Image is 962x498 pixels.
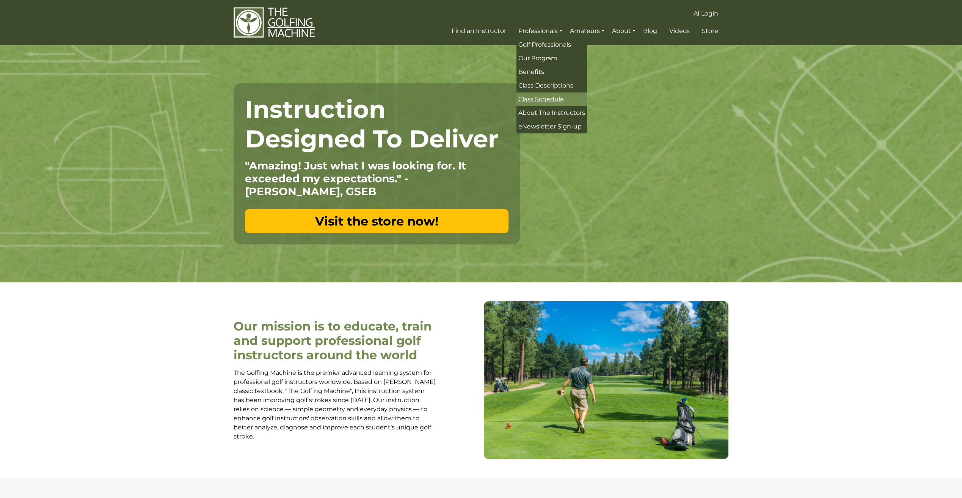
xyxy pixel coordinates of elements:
[518,109,585,116] span: About The Instructors
[518,68,544,75] span: Benefits
[702,27,718,34] span: Store
[516,120,587,133] a: eNewsletter Sign-up
[516,79,587,92] a: Class Descriptions
[518,55,557,62] span: Our Program
[568,24,606,38] a: Amateurs
[234,368,436,441] p: The Golfing Machine is the premier advanced learning system for professional golf instructors wor...
[518,123,582,130] span: eNewsletter Sign-up
[667,24,692,38] a: Videos
[641,24,659,38] a: Blog
[516,52,587,65] a: Our Program
[234,319,436,363] h2: Our mission is to educate, train and support professional golf instructors around the world
[518,41,571,48] span: Golf Professionals
[245,159,508,198] p: "Amazing! Just what I was looking for. It exceeded my expectations." - [PERSON_NAME], GSEB
[700,24,720,38] a: Store
[518,96,564,103] span: Class Schedule
[245,94,508,153] h1: Instruction Designed To Deliver
[516,92,587,106] a: Class Schedule
[450,24,508,38] a: Find an Instructor
[516,38,587,133] ul: Professionals
[692,7,720,20] a: AI Login
[516,24,564,38] a: Professionals
[245,209,508,233] a: Visit the store now!
[516,106,587,120] a: About The Instructors
[234,7,315,38] img: The Golfing Machine
[516,65,587,79] a: Benefits
[669,27,690,34] span: Videos
[518,82,573,89] span: Class Descriptions
[643,27,657,34] span: Blog
[452,27,506,34] span: Find an Instructor
[610,24,637,38] a: About
[516,38,587,52] a: Golf Professionals
[694,10,718,17] span: AI Login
